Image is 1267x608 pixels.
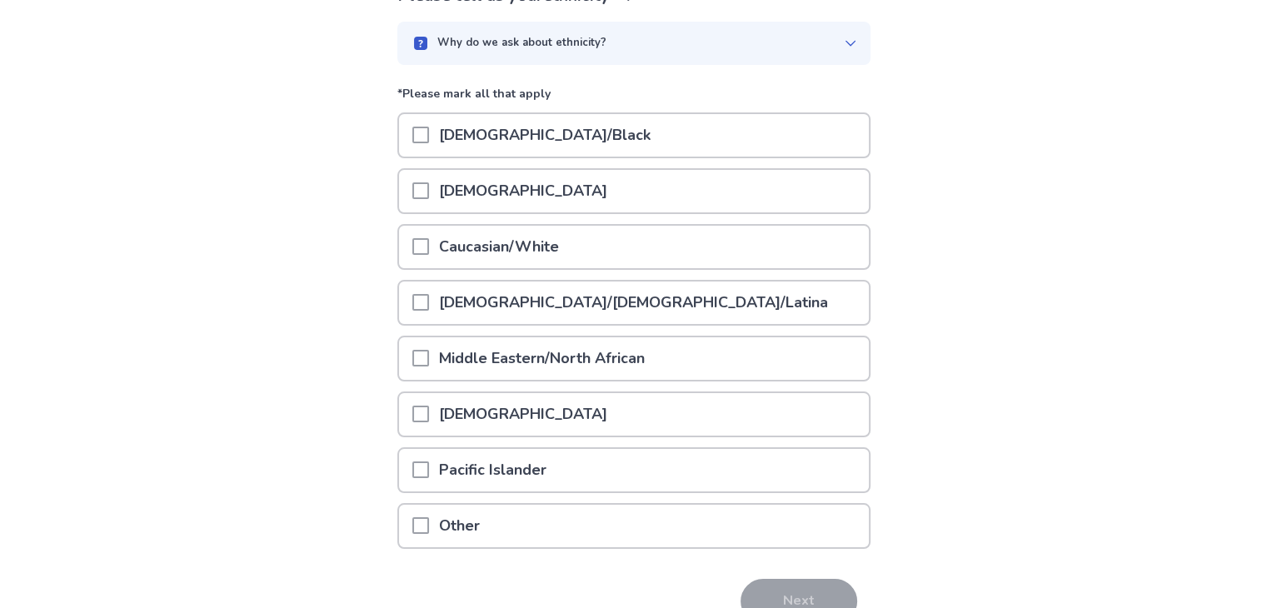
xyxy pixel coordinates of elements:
[429,226,569,268] p: Caucasian/White
[429,114,661,157] p: [DEMOGRAPHIC_DATA]/Black
[429,337,655,380] p: Middle Eastern/North African
[429,393,617,436] p: [DEMOGRAPHIC_DATA]
[397,85,870,112] p: *Please mark all that apply
[429,449,556,491] p: Pacific Islander
[429,505,490,547] p: Other
[437,35,606,52] p: Why do we ask about ethnicity?
[429,282,838,324] p: [DEMOGRAPHIC_DATA]/[DEMOGRAPHIC_DATA]/Latina
[429,170,617,212] p: [DEMOGRAPHIC_DATA]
